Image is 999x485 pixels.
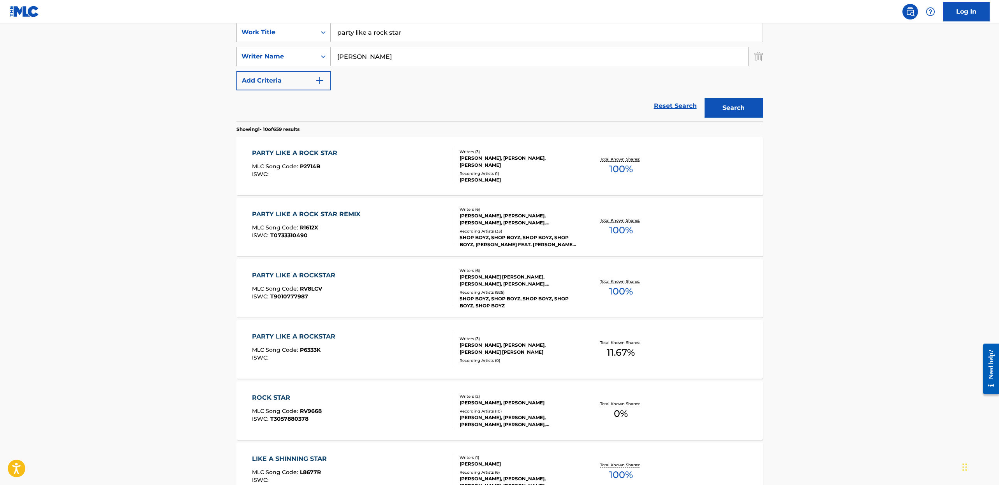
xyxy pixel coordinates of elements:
span: 100 % [609,162,633,176]
span: T0733310490 [270,232,308,239]
div: Writers ( 3 ) [460,336,577,342]
span: MLC Song Code : [252,163,300,170]
img: MLC Logo [9,6,39,17]
span: P6333K [300,346,321,353]
span: 100 % [609,223,633,237]
div: PARTY LIKE A ROCK STAR REMIX [252,210,364,219]
span: RV9668 [300,407,322,414]
a: ROCK STARMLC Song Code:RV9668ISWC:T3057880378Writers (2)[PERSON_NAME], [PERSON_NAME]Recording Art... [236,381,763,440]
span: 0 % [614,407,628,421]
span: T9010777987 [270,293,308,300]
div: SHOP BOYZ, SHOP BOYZ, SHOP BOYZ, SHOP BOYZ, SHOP BOYZ [460,295,577,309]
div: Drag [962,455,967,479]
div: Writers ( 6 ) [460,268,577,273]
div: [PERSON_NAME] [460,176,577,183]
div: Writer Name [241,52,312,61]
div: [PERSON_NAME], [PERSON_NAME], [PERSON_NAME] [PERSON_NAME] [460,342,577,356]
p: Total Known Shares: [600,279,642,284]
a: PARTY LIKE A ROCKSTARMLC Song Code:RV8LCVISWC:T9010777987Writers (6)[PERSON_NAME] [PERSON_NAME], ... [236,259,763,317]
span: R1612X [300,224,318,231]
div: [PERSON_NAME] [PERSON_NAME], [PERSON_NAME], [PERSON_NAME], [PERSON_NAME], [PERSON_NAME], [PERSON_... [460,273,577,287]
div: LIKE A SHINNING STAR [252,454,331,464]
a: PARTY LIKE A ROCK STARMLC Song Code:P2714BISWC:Writers (3)[PERSON_NAME], [PERSON_NAME], [PERSON_N... [236,137,763,195]
span: ISWC : [252,476,270,483]
button: Add Criteria [236,71,331,90]
div: Writers ( 3 ) [460,149,577,155]
img: search [906,7,915,16]
div: SHOP BOYZ, SHOP BOYZ, SHOP BOYZ, SHOP BOYZ, [PERSON_NAME] FEAT. [PERSON_NAME], CHAMILLIONAIRE [460,234,577,248]
div: PARTY LIKE A ROCKSTAR [252,271,339,280]
div: Recording Artists ( 1 ) [460,171,577,176]
p: Total Known Shares: [600,401,642,407]
div: Writers ( 1 ) [460,455,577,460]
span: ISWC : [252,354,270,361]
div: ROCK STAR [252,393,322,402]
span: ISWC : [252,232,270,239]
span: ISWC : [252,415,270,422]
div: Recording Artists ( 0 ) [460,358,577,363]
iframe: Chat Widget [960,448,999,485]
div: Writers ( 2 ) [460,393,577,399]
iframe: Resource Center [977,338,999,400]
p: Total Known Shares: [600,156,642,162]
div: [PERSON_NAME], [PERSON_NAME], [PERSON_NAME], [PERSON_NAME], [PERSON_NAME], [PERSON_NAME] [460,212,577,226]
div: Help [923,4,938,19]
img: Delete Criterion [754,47,763,66]
span: 11.67 % [607,346,635,360]
button: Search [705,98,763,118]
span: L8677R [300,469,321,476]
form: Search Form [236,23,763,122]
a: Log In [943,2,990,21]
a: PARTY LIKE A ROCKSTARMLC Song Code:P6333KISWC:Writers (3)[PERSON_NAME], [PERSON_NAME], [PERSON_NA... [236,320,763,379]
span: 100 % [609,468,633,482]
div: Recording Artists ( 10 ) [460,408,577,414]
span: MLC Song Code : [252,224,300,231]
p: Showing 1 - 10 of 659 results [236,126,300,133]
span: MLC Song Code : [252,285,300,292]
span: ISWC : [252,171,270,178]
img: help [926,7,935,16]
a: PARTY LIKE A ROCK STAR REMIXMLC Song Code:R1612XISWC:T0733310490Writers (6)[PERSON_NAME], [PERSON... [236,198,763,256]
img: 9d2ae6d4665cec9f34b9.svg [315,76,324,85]
div: Writers ( 6 ) [460,206,577,212]
span: MLC Song Code : [252,469,300,476]
span: 100 % [609,284,633,298]
div: Recording Artists ( 33 ) [460,228,577,234]
div: [PERSON_NAME], [PERSON_NAME], [PERSON_NAME] [460,155,577,169]
span: ISWC : [252,293,270,300]
div: PARTY LIKE A ROCKSTAR [252,332,339,341]
div: Recording Artists ( 6 ) [460,469,577,475]
a: Reset Search [650,97,701,115]
span: P2714B [300,163,321,170]
div: Work Title [241,28,312,37]
div: PARTY LIKE A ROCK STAR [252,148,341,158]
a: Public Search [902,4,918,19]
div: Recording Artists ( 925 ) [460,289,577,295]
span: MLC Song Code : [252,407,300,414]
p: Total Known Shares: [600,217,642,223]
span: RV8LCV [300,285,322,292]
div: [PERSON_NAME], [PERSON_NAME] [460,399,577,406]
span: T3057880378 [270,415,308,422]
p: Total Known Shares: [600,340,642,346]
span: MLC Song Code : [252,346,300,353]
div: [PERSON_NAME] [460,460,577,467]
p: Total Known Shares: [600,462,642,468]
div: [PERSON_NAME], [PERSON_NAME], [PERSON_NAME], [PERSON_NAME], [PERSON_NAME] [460,414,577,428]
